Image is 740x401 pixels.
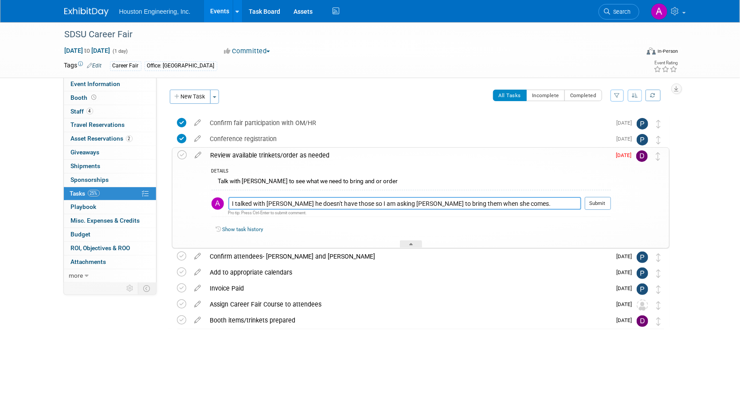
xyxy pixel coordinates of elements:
[71,203,97,210] span: Playbook
[64,187,156,200] a: Tasks25%
[71,231,91,238] span: Budget
[654,61,677,65] div: Event Rating
[221,47,274,56] button: Committed
[206,249,611,264] div: Confirm attendees- [PERSON_NAME] and [PERSON_NAME]
[587,46,678,59] div: Event Format
[71,94,98,101] span: Booth
[71,162,101,169] span: Shipments
[138,283,156,294] td: Toggle Event Tabs
[71,244,130,252] span: ROI, Objectives & ROO
[637,252,648,263] img: Pam Freedland
[617,317,637,323] span: [DATE]
[123,283,138,294] td: Personalize Event Tab Strip
[617,253,637,259] span: [DATE]
[126,135,133,142] span: 2
[71,217,140,224] span: Misc. Expenses & Credits
[145,61,217,71] div: Office: [GEOGRAPHIC_DATA]
[206,115,611,130] div: Confirm fair participation with OM/HR
[87,63,102,69] a: Edit
[70,190,100,197] span: Tasks
[190,316,206,324] a: edit
[657,120,661,128] i: Move task
[637,315,648,327] img: Danielle Smith
[646,90,661,101] a: Refresh
[64,105,156,118] a: Staff4
[112,48,128,54] span: (1 day)
[493,90,527,101] button: All Tasks
[206,297,611,312] div: Assign Career Fair Course to attendees
[64,146,156,159] a: Giveaways
[190,284,206,292] a: edit
[71,80,121,87] span: Event Information
[71,108,93,115] span: Staff
[211,197,224,210] img: Ali Ringheimer
[71,121,125,128] span: Travel Reservations
[228,210,581,216] div: Pro tip: Press Ctrl-Enter to submit comment.
[526,90,565,101] button: Incomplete
[64,256,156,269] a: Attachments
[599,4,639,20] a: Search
[617,120,637,126] span: [DATE]
[637,299,648,311] img: Unassigned
[564,90,602,101] button: Completed
[651,3,668,20] img: Ali Ringheimer
[657,253,661,262] i: Move task
[64,132,156,145] a: Asset Reservations2
[190,252,206,260] a: edit
[617,269,637,275] span: [DATE]
[637,267,648,279] img: Pam Freedland
[64,242,156,255] a: ROI, Objectives & ROO
[657,48,678,55] div: In-Person
[62,27,626,43] div: SDSU Career Fair
[110,61,141,71] div: Career Fair
[657,136,661,144] i: Move task
[119,8,191,15] span: Houston Engineering, Inc.
[190,268,206,276] a: edit
[71,258,106,265] span: Attachments
[206,148,611,163] div: Review available trinkets/order as needed
[657,317,661,326] i: Move task
[71,149,100,156] span: Giveaways
[637,118,648,130] img: Pam Freedland
[617,136,637,142] span: [DATE]
[637,134,648,145] img: Pam Freedland
[64,91,156,105] a: Booth
[64,200,156,214] a: Playbook
[206,281,611,296] div: Invoice Paid
[647,47,656,55] img: Format-Inperson.png
[611,8,631,15] span: Search
[64,160,156,173] a: Shipments
[71,176,109,183] span: Sponsorships
[90,94,98,101] span: Booth not reserved yet
[83,47,92,54] span: to
[64,173,156,187] a: Sponsorships
[64,78,156,91] a: Event Information
[64,269,156,283] a: more
[190,135,206,143] a: edit
[64,8,109,16] img: ExhibitDay
[69,272,83,279] span: more
[64,118,156,132] a: Travel Reservations
[617,285,637,291] span: [DATE]
[656,152,661,161] i: Move task
[71,135,133,142] span: Asset Reservations
[206,265,611,280] div: Add to appropriate calendars
[86,108,93,114] span: 4
[206,131,611,146] div: Conference registration
[657,285,661,294] i: Move task
[585,197,611,210] button: Submit
[616,152,636,158] span: [DATE]
[657,301,661,310] i: Move task
[64,214,156,228] a: Misc. Expenses & Credits
[64,61,102,71] td: Tags
[64,228,156,241] a: Budget
[657,269,661,278] i: Move task
[636,150,648,162] img: Danielle Smith
[191,151,206,159] a: edit
[190,119,206,127] a: edit
[64,47,111,55] span: [DATE] [DATE]
[223,226,263,232] a: Show task history
[88,190,100,197] span: 25%
[206,313,611,328] div: Booth items/trinkets prepared
[617,301,637,307] span: [DATE]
